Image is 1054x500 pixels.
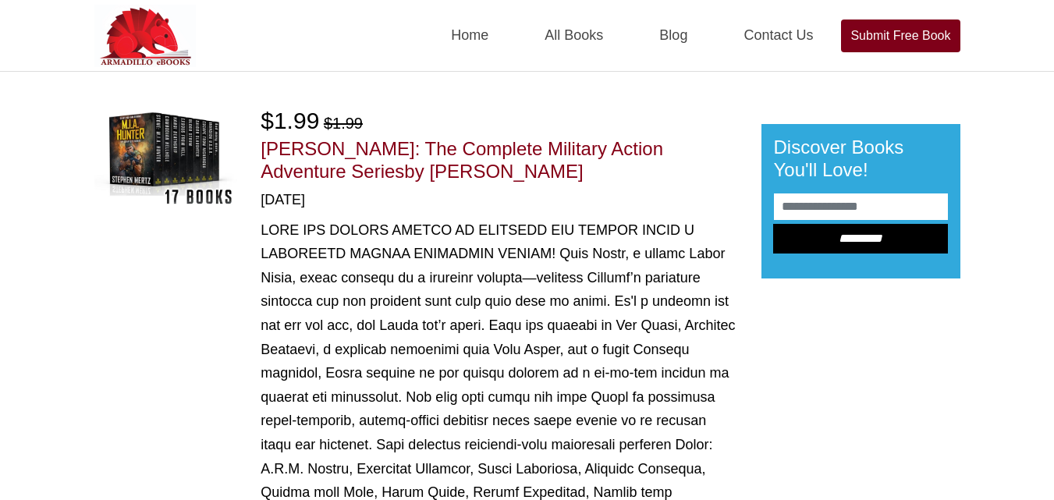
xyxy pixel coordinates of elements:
h3: Discover Books You'll Love! [774,137,948,182]
span: $1.99 [261,108,319,133]
div: [DATE] [261,190,737,211]
a: Submit Free Book [841,20,960,52]
img: M.I.A. Hunter: The Complete Military Action Adventure Series [94,103,238,210]
del: $1.99 [324,115,363,132]
span: by [PERSON_NAME] [404,161,583,182]
img: Armadilloebooks [94,5,196,67]
a: [PERSON_NAME]: The Complete Military Action Adventure Series [261,138,663,182]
